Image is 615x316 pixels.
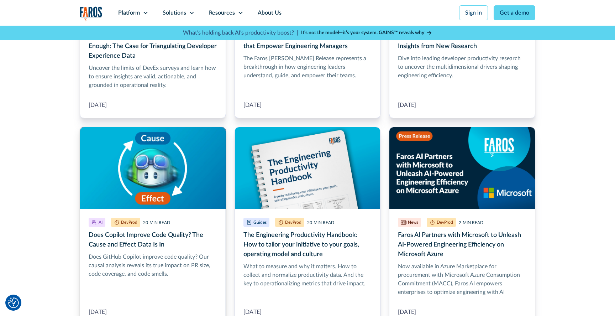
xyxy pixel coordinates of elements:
div: Resources [209,9,235,17]
a: Get a demo [494,5,535,20]
a: Sign in [459,5,488,20]
div: Platform [118,9,140,17]
div: Solutions [163,9,186,17]
img: Logo of the analytics and reporting company Faros. [80,6,102,21]
p: What's holding back AI's productivity boost? | [183,29,298,37]
a: It’s not the model—it’s your system. GAINS™ reveals why [301,29,432,37]
img: Image of a spiral bound Engineering Productivity Handbook on a blue background [235,127,380,209]
button: Cookie Settings [8,297,19,308]
img: Cause and effect relationship with Copilot logo [80,127,226,209]
strong: It’s not the model—it’s your system. GAINS™ reveals why [301,30,424,35]
img: Two overlapping circles on a dark blue background featuring the Faros AI and Microsoft logos and ... [389,127,535,209]
img: Revisit consent button [8,297,19,308]
a: home [80,6,102,21]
